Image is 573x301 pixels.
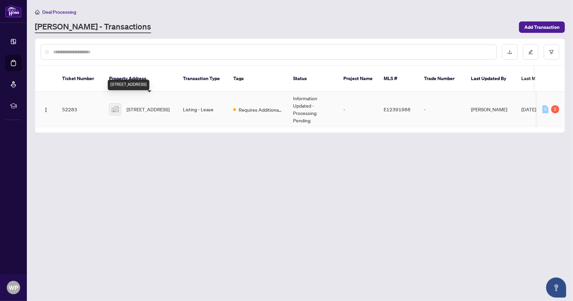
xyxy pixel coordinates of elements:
[9,283,18,292] span: WP
[546,278,566,298] button: Open asap
[551,105,559,113] div: 2
[508,50,512,54] span: download
[378,66,419,92] th: MLS #
[521,75,562,82] span: Last Modified Date
[338,92,378,127] td: -
[288,66,338,92] th: Status
[109,104,121,115] img: thumbnail-img
[549,50,554,54] span: filter
[107,79,149,90] div: [STREET_ADDRESS]
[5,5,21,17] img: logo
[35,21,151,33] a: [PERSON_NAME] - Transactions
[523,44,538,60] button: edit
[35,10,40,14] span: home
[384,106,411,112] span: E12391988
[521,106,536,112] span: [DATE]
[542,105,548,113] div: 0
[519,21,565,33] button: Add Transaction
[178,92,228,127] td: Listing - Lease
[502,44,518,60] button: download
[524,22,560,33] span: Add Transaction
[288,92,338,127] td: Information Updated - Processing Pending
[127,106,170,113] span: [STREET_ADDRESS]
[528,50,533,54] span: edit
[104,66,178,92] th: Property Address
[239,106,282,113] span: Requires Additional Docs
[419,66,466,92] th: Trade Number
[57,92,104,127] td: 52283
[419,92,466,127] td: -
[228,66,288,92] th: Tags
[42,9,76,15] span: Deal Processing
[466,92,516,127] td: [PERSON_NAME]
[544,44,559,60] button: filter
[57,66,104,92] th: Ticket Number
[43,107,49,113] img: Logo
[466,66,516,92] th: Last Updated By
[338,66,378,92] th: Project Name
[41,104,51,115] button: Logo
[178,66,228,92] th: Transaction Type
